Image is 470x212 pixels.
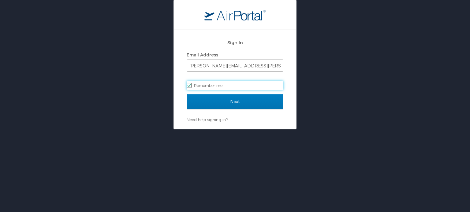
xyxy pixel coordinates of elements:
[187,81,283,90] label: Remember me
[187,52,218,57] label: Email Address
[204,9,266,20] img: logo
[187,39,283,46] h2: Sign In
[187,117,228,122] a: Need help signing in?
[187,94,283,109] input: Next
